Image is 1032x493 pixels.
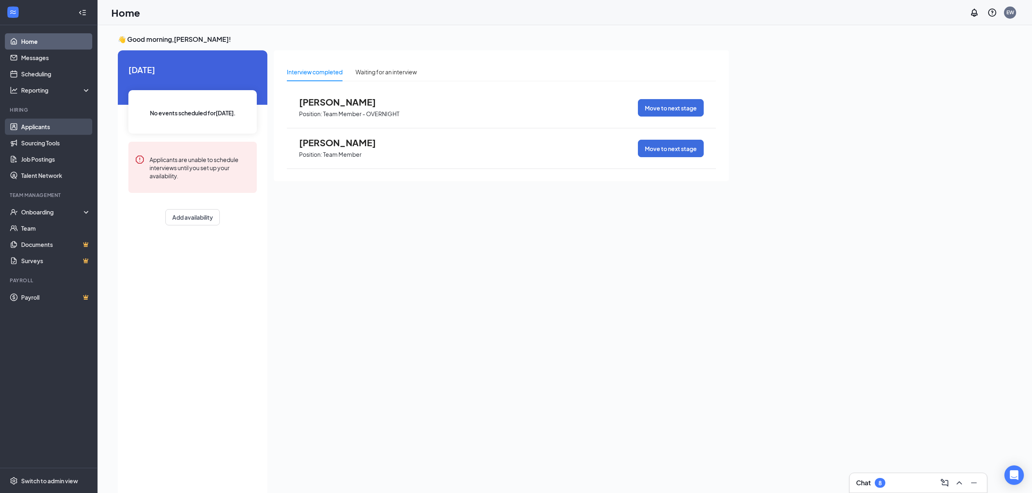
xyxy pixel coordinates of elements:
button: ChevronUp [953,476,966,489]
button: Move to next stage [638,140,704,157]
a: Messages [21,50,91,66]
svg: QuestionInfo [987,8,997,17]
a: Scheduling [21,66,91,82]
svg: Minimize [969,478,979,488]
p: Position: [299,110,322,118]
a: DocumentsCrown [21,236,91,253]
a: Talent Network [21,167,91,184]
a: Job Postings [21,151,91,167]
div: Open Intercom Messenger [1004,465,1024,485]
span: [DATE] [128,63,257,76]
div: EW [1006,9,1014,16]
svg: Settings [10,477,18,485]
div: Waiting for an interview [356,67,417,76]
div: Payroll [10,277,89,284]
svg: ChevronUp [954,478,964,488]
div: Switch to admin view [21,477,78,485]
button: Minimize [967,476,980,489]
a: Team [21,220,91,236]
div: Reporting [21,86,91,94]
h3: 👋 Good morning, [PERSON_NAME] ! [118,35,729,44]
div: 8 [878,480,882,487]
span: [PERSON_NAME] [299,97,388,107]
svg: Notifications [969,8,979,17]
button: ComposeMessage [938,476,951,489]
a: Applicants [21,119,91,135]
a: Sourcing Tools [21,135,91,151]
div: Hiring [10,106,89,113]
a: PayrollCrown [21,289,91,305]
a: Home [21,33,91,50]
div: Interview completed [287,67,343,76]
p: Position: [299,151,322,158]
span: [PERSON_NAME] [299,137,388,148]
svg: Error [135,155,145,164]
a: SurveysCrown [21,253,91,269]
svg: ComposeMessage [940,478,950,488]
p: Team Member - OVERNIGHT [323,110,399,118]
h3: Chat [856,478,871,487]
p: Team Member [323,151,362,158]
div: Onboarding [21,208,84,216]
h1: Home [111,6,140,19]
svg: UserCheck [10,208,18,216]
svg: Collapse [78,9,87,17]
div: Team Management [10,192,89,199]
span: No events scheduled for [DATE] . [150,108,236,117]
button: Move to next stage [638,99,704,117]
svg: Analysis [10,86,18,94]
button: Add availability [165,209,220,225]
div: Applicants are unable to schedule interviews until you set up your availability. [150,155,250,180]
svg: WorkstreamLogo [9,8,17,16]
